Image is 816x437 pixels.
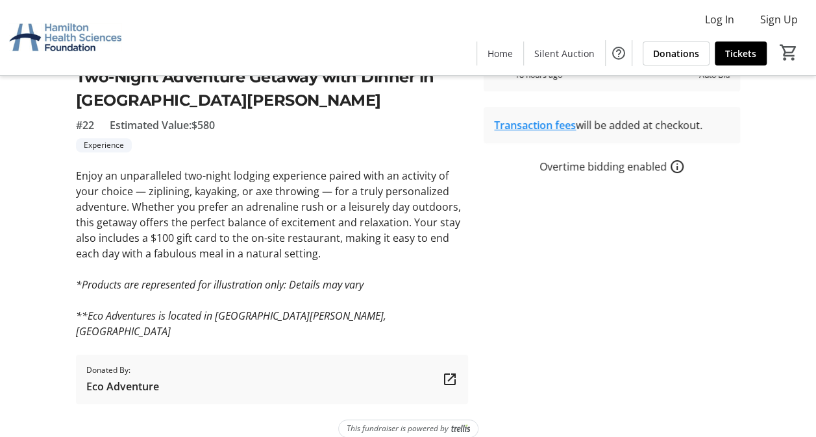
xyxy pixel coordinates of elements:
div: Overtime bidding enabled [484,159,740,174]
img: Hamilton Health Sciences Foundation's Logo [8,5,123,70]
span: Estimated Value: $580 [110,117,215,133]
button: Help [606,40,632,66]
div: will be added at checkout. [494,117,730,133]
span: This fundraiser is powered by [347,423,449,434]
em: *Products are represented for illustration only: Details may vary [76,278,364,292]
a: Donations [643,41,710,65]
span: Tickets [725,47,756,60]
a: Tickets [715,41,767,65]
span: #22 [76,117,94,133]
span: Silent Auction [534,47,595,60]
a: Transaction fees [494,118,576,132]
button: Cart [777,41,800,64]
a: Home [477,41,523,65]
button: Log In [695,9,745,30]
h2: Two-Night Adventure Getaway with Dinner in [GEOGRAPHIC_DATA][PERSON_NAME] [76,65,469,112]
p: Enjoy an unparalleled two-night lodging experience paired with an activity of your choice — zipli... [76,168,469,261]
span: Home [488,47,513,60]
tr-label-badge: Experience [76,138,132,152]
button: Sign Up [750,9,808,30]
a: How overtime bidding works for silent auctions [669,159,685,174]
span: Donations [653,47,699,60]
span: Donated By: [86,364,159,376]
img: Trellis Logo [451,424,470,433]
em: **Eco Adventures is located in [GEOGRAPHIC_DATA][PERSON_NAME], [GEOGRAPHIC_DATA] [76,309,386,338]
span: Sign Up [760,12,798,27]
a: Silent Auction [524,41,605,65]
span: Log In [705,12,734,27]
a: Donated By:Eco Adventure [76,355,469,404]
span: Eco Adventure [86,379,159,394]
